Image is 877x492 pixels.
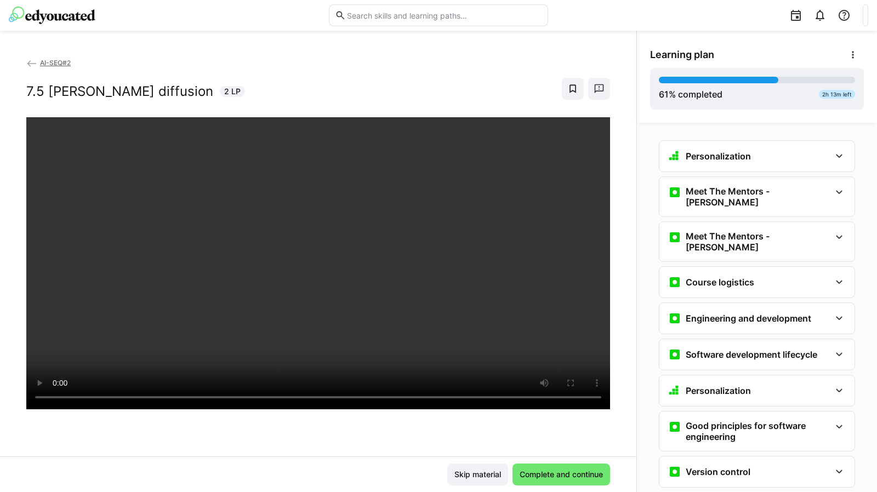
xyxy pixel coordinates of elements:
h3: Personalization [686,385,751,396]
div: % completed [659,88,722,101]
button: Skip material [447,464,508,485]
span: AI-SEQ#2 [40,59,71,67]
span: Skip material [453,469,503,480]
h2: 7.5 [PERSON_NAME] diffusion [26,83,213,100]
input: Search skills and learning paths… [346,10,542,20]
span: 2 LP [224,86,241,97]
span: 61 [659,89,669,100]
h3: Software development lifecycle [686,349,817,360]
h3: Meet The Mentors - [PERSON_NAME] [686,186,830,208]
button: Complete and continue [512,464,610,485]
span: Complete and continue [518,469,605,480]
span: Learning plan [650,49,714,61]
h3: Version control [686,466,750,477]
h3: Engineering and development [686,313,811,324]
h3: Course logistics [686,277,754,288]
a: AI-SEQ#2 [26,59,71,67]
h3: Meet The Mentors - [PERSON_NAME] [686,231,830,253]
h3: Personalization [686,151,751,162]
h3: Good principles for software engineering [686,420,830,442]
div: 2h 13m left [819,90,855,99]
